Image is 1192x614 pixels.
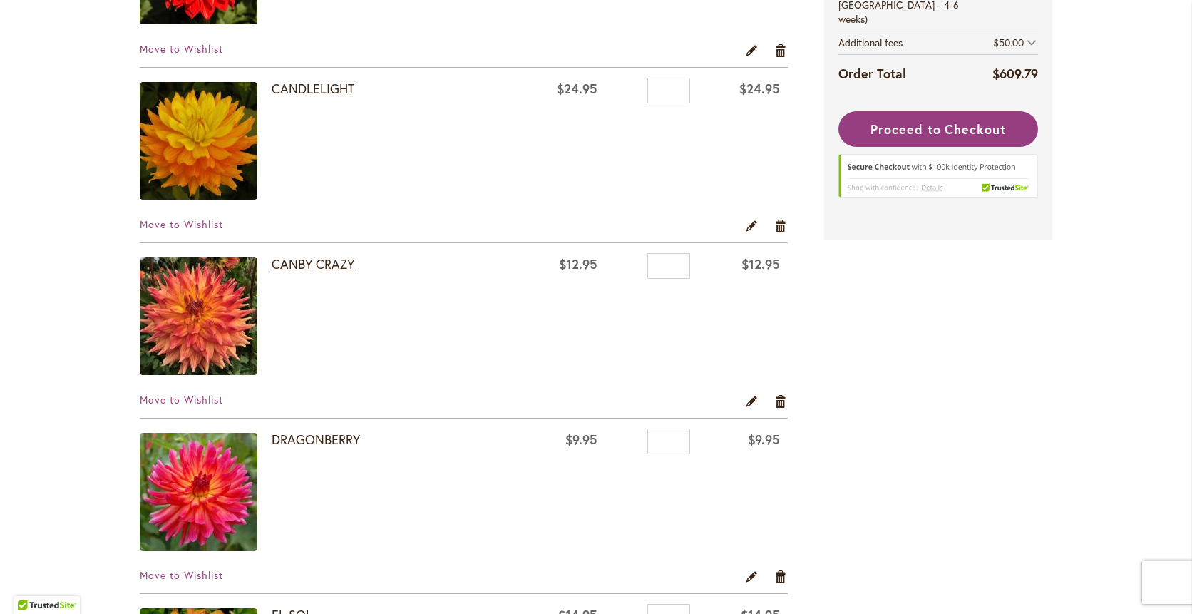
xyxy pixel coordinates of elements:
a: DRAGONBERRY [140,433,272,554]
a: CANBY CRAZY [140,257,272,379]
span: $24.95 [739,80,780,97]
a: CANDLELIGHT [272,80,354,97]
a: CANBY CRAZY [272,255,354,272]
th: Additional fees [838,31,983,55]
img: DRAGONBERRY [140,433,257,551]
span: $12.95 [741,255,780,272]
a: Move to Wishlist [140,42,223,56]
strong: Order Total [838,63,906,83]
span: $9.95 [748,431,780,448]
span: $12.95 [559,255,597,272]
a: Move to Wishlist [140,393,223,406]
iframe: Launch Accessibility Center [11,563,51,603]
span: Proceed to Checkout [870,121,1006,138]
a: DRAGONBERRY [272,431,360,448]
span: $609.79 [992,65,1038,82]
img: CANDLELIGHT [140,82,257,200]
span: $24.95 [557,80,597,97]
img: CANBY CRAZY [140,257,257,375]
div: TrustedSite Certified [838,154,1038,204]
button: Proceed to Checkout [838,111,1038,147]
a: Move to Wishlist [140,568,223,582]
td: $50.00 [983,31,1038,55]
a: Move to Wishlist [140,218,223,231]
a: CANDLELIGHT [140,82,272,203]
span: $9.95 [565,431,597,448]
